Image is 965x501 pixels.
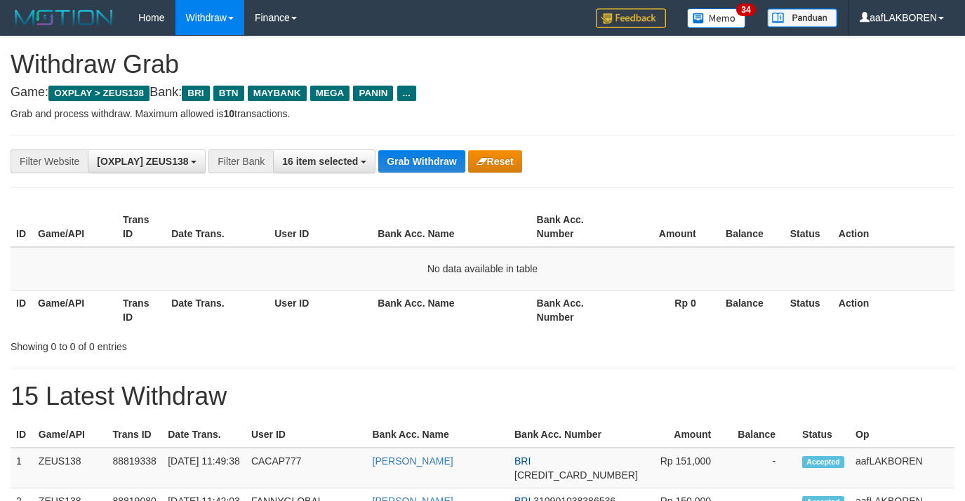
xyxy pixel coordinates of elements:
[833,207,954,247] th: Action
[273,149,375,173] button: 16 item selected
[717,207,785,247] th: Balance
[282,156,358,167] span: 16 item selected
[353,86,393,101] span: PANIN
[246,448,367,488] td: CACAP777
[11,290,32,330] th: ID
[97,156,188,167] span: [OXPLAY] ZEUS138
[785,207,833,247] th: Status
[372,290,531,330] th: Bank Acc. Name
[11,207,32,247] th: ID
[32,290,117,330] th: Game/API
[644,422,732,448] th: Amount
[850,448,954,488] td: aafLAKBOREN
[11,334,392,354] div: Showing 0 to 0 of 0 entries
[269,290,372,330] th: User ID
[166,207,269,247] th: Date Trans.
[802,456,844,468] span: Accepted
[736,4,755,16] span: 34
[373,455,453,467] a: [PERSON_NAME]
[11,149,88,173] div: Filter Website
[785,290,833,330] th: Status
[11,422,33,448] th: ID
[33,422,107,448] th: Game/API
[616,290,717,330] th: Rp 0
[33,448,107,488] td: ZEUS138
[509,422,644,448] th: Bank Acc. Number
[166,290,269,330] th: Date Trans.
[372,207,531,247] th: Bank Acc. Name
[48,86,149,101] span: OXPLAY > ZEUS138
[687,8,746,28] img: Button%20Memo.svg
[850,422,954,448] th: Op
[107,448,162,488] td: 88819338
[367,422,510,448] th: Bank Acc. Name
[531,207,616,247] th: Bank Acc. Number
[11,448,33,488] td: 1
[182,86,209,101] span: BRI
[162,422,246,448] th: Date Trans.
[208,149,273,173] div: Filter Bank
[11,7,117,28] img: MOTION_logo.png
[596,8,666,28] img: Feedback.jpg
[717,290,785,330] th: Balance
[468,150,522,173] button: Reset
[246,422,367,448] th: User ID
[797,422,850,448] th: Status
[107,422,162,448] th: Trans ID
[11,86,954,100] h4: Game: Bank:
[11,107,954,121] p: Grab and process withdraw. Maximum allowed is transactions.
[32,207,117,247] th: Game/API
[117,290,166,330] th: Trans ID
[732,422,797,448] th: Balance
[11,382,954,410] h1: 15 Latest Withdraw
[767,8,837,27] img: panduan.png
[223,108,234,119] strong: 10
[833,290,954,330] th: Action
[644,448,732,488] td: Rp 151,000
[310,86,350,101] span: MEGA
[11,247,954,290] td: No data available in table
[514,469,638,481] span: Copy 118001007636530 to clipboard
[616,207,717,247] th: Amount
[531,290,616,330] th: Bank Acc. Number
[88,149,206,173] button: [OXPLAY] ZEUS138
[732,448,797,488] td: -
[248,86,307,101] span: MAYBANK
[213,86,244,101] span: BTN
[397,86,416,101] span: ...
[117,207,166,247] th: Trans ID
[11,51,954,79] h1: Withdraw Grab
[378,150,465,173] button: Grab Withdraw
[514,455,531,467] span: BRI
[162,448,246,488] td: [DATE] 11:49:38
[269,207,372,247] th: User ID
